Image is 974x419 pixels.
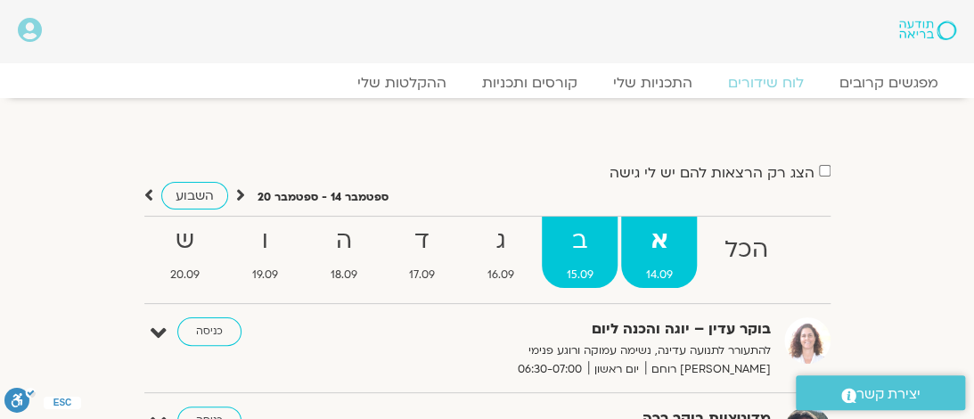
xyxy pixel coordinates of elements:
[388,317,771,341] strong: בוקר עדין – יוגה והכנה ליום
[595,74,710,92] a: התכניות שלי
[306,221,381,261] strong: ה
[463,266,539,284] span: 16.09
[146,221,225,261] strong: ש
[512,360,588,379] span: 06:30-07:00
[340,74,464,92] a: ההקלטות שלי
[796,375,965,410] a: יצירת קשר
[385,217,460,288] a: ד17.09
[385,221,460,261] strong: ד
[542,217,618,288] a: ב15.09
[542,221,618,261] strong: ב
[161,182,228,209] a: השבוע
[621,266,697,284] span: 14.09
[700,217,793,288] a: הכל
[856,382,921,407] span: יצירת קשר
[588,360,645,379] span: יום ראשון
[176,187,214,204] span: השבוע
[18,74,956,92] nav: Menu
[645,360,771,379] span: [PERSON_NAME] רוחם
[700,230,793,270] strong: הכל
[258,188,389,207] p: ספטמבר 14 - ספטמבר 20
[227,217,302,288] a: ו19.09
[385,266,460,284] span: 17.09
[146,266,225,284] span: 20.09
[621,217,697,288] a: א14.09
[463,221,539,261] strong: ג
[464,74,595,92] a: קורסים ותכניות
[227,221,302,261] strong: ו
[306,217,381,288] a: ה18.09
[542,266,618,284] span: 15.09
[621,221,697,261] strong: א
[146,217,225,288] a: ש20.09
[710,74,822,92] a: לוח שידורים
[306,266,381,284] span: 18.09
[610,165,814,181] label: הצג רק הרצאות להם יש לי גישה
[463,217,539,288] a: ג16.09
[227,266,302,284] span: 19.09
[177,317,241,346] a: כניסה
[388,341,771,360] p: להתעורר לתנועה עדינה, נשימה עמוקה ורוגע פנימי
[822,74,956,92] a: מפגשים קרובים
